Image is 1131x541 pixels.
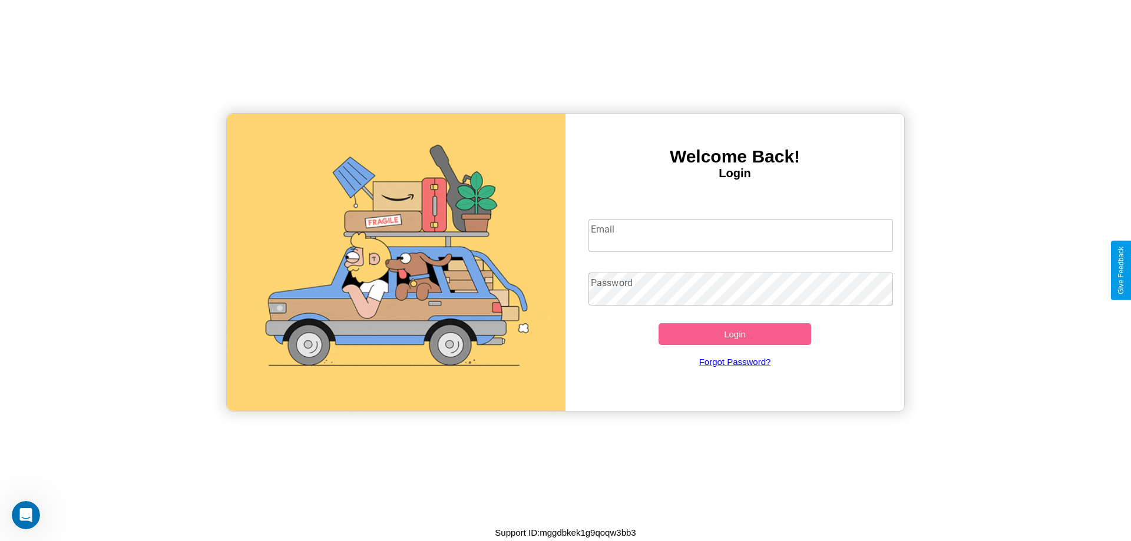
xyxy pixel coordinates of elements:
[495,525,636,540] p: Support ID: mggdbkek1g9qoqw3bb3
[583,345,888,379] a: Forgot Password?
[227,114,565,411] img: gif
[565,147,904,167] h3: Welcome Back!
[659,323,811,345] button: Login
[565,167,904,180] h4: Login
[1117,247,1125,294] div: Give Feedback
[12,501,40,529] iframe: Intercom live chat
